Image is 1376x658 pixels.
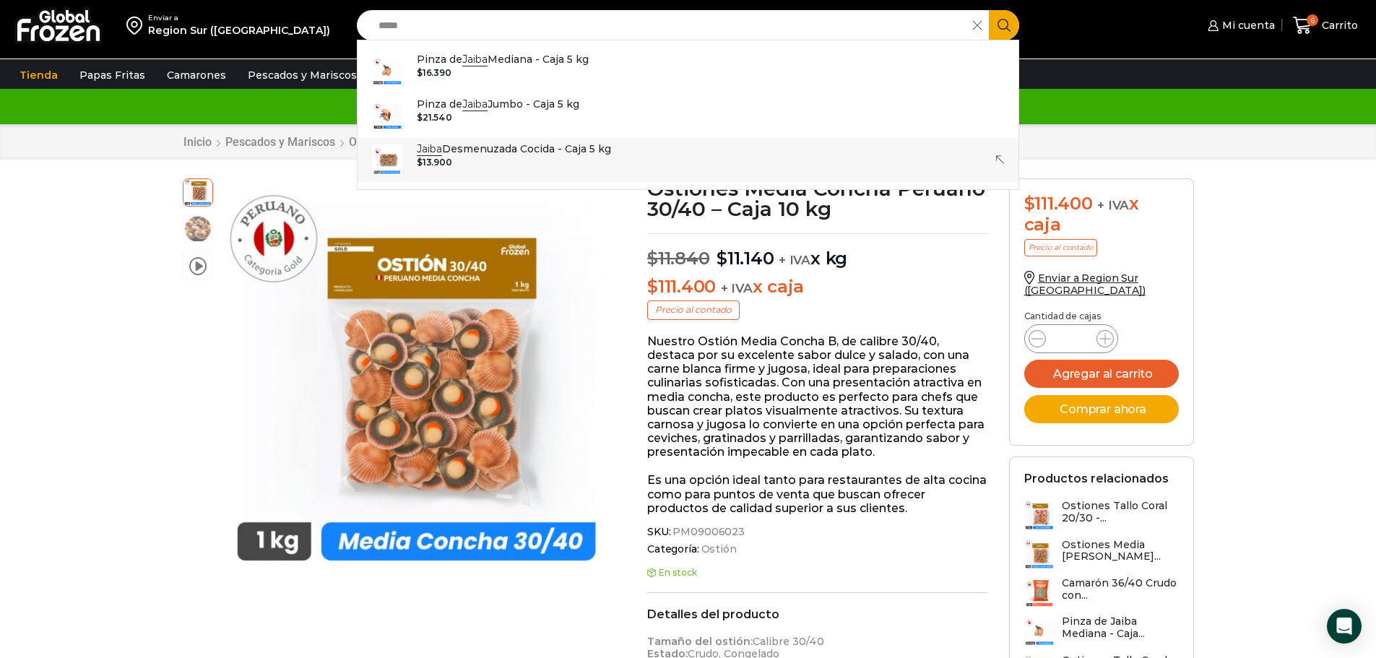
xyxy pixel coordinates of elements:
[148,23,330,38] div: Region Sur ([GEOGRAPHIC_DATA])
[1024,395,1179,423] button: Comprar ahora
[717,248,727,269] span: $
[358,137,1019,182] a: JaibaDesmenuzada Cocida - Caja 5 kg $13.900
[220,178,617,575] div: 1 / 3
[348,135,383,149] a: Ostión
[417,67,423,78] span: $
[1024,539,1179,570] a: Ostiones Media [PERSON_NAME]...
[699,543,737,555] a: Ostión
[1327,609,1362,644] div: Open Intercom Messenger
[647,526,987,538] span: SKU:
[1024,360,1179,388] button: Agregar al carrito
[1024,500,1179,531] a: Ostiones Tallo Coral 20/30 -...
[220,178,617,575] img: media concha 30:40
[1024,193,1093,214] bdi: 111.400
[1318,18,1358,33] span: Carrito
[358,92,1019,137] a: Pinza deJaibaJumbo - Caja 5 kg $21.540
[647,233,987,269] p: x kg
[417,142,442,156] strong: Jaiba
[417,157,423,168] span: $
[647,276,716,297] bdi: 111.400
[1062,500,1179,524] h3: Ostiones Tallo Coral 20/30 -...
[417,96,579,112] p: Pinza de Jumbo - Caja 5 kg
[1024,577,1179,608] a: Camarón 36/40 Crudo con...
[183,135,383,149] nav: Breadcrumb
[183,135,212,149] a: Inicio
[417,112,452,123] bdi: 21.540
[647,248,709,269] bdi: 11.840
[647,473,987,515] p: Es una opción ideal tanto para restaurantes de alta cocina como para puntos de venta que buscan o...
[989,10,1019,40] button: Search button
[647,300,740,319] p: Precio al contado
[1024,615,1179,646] a: Pinza de Jaiba Mediana - Caja...
[1219,18,1275,33] span: Mi cuenta
[670,526,745,538] span: PM09006023
[717,248,774,269] bdi: 11.140
[417,67,451,78] bdi: 16.390
[647,334,987,459] p: Nuestro Ostión Media Concha B, de calibre 30/40, destaca por su excelente sabor dulce y salado, c...
[1204,11,1275,40] a: Mi cuenta
[647,178,987,219] h1: Ostiones Media Concha Peruano 30/40 – Caja 10 kg
[241,61,364,89] a: Pescados y Mariscos
[462,53,488,66] strong: Jaiba
[462,98,488,111] strong: Jaiba
[647,276,658,297] span: $
[1062,539,1179,563] h3: Ostiones Media [PERSON_NAME]...
[417,157,452,168] bdi: 13.900
[647,543,987,555] span: Categoría:
[358,48,1019,92] a: Pinza deJaibaMediana - Caja 5 kg $16.390
[647,607,987,621] h2: Detalles del producto
[647,277,987,298] p: x caja
[647,248,658,269] span: $
[183,177,212,206] span: media concha 30:40
[1024,272,1146,297] a: Enviar a Region Sur ([GEOGRAPHIC_DATA])
[225,135,336,149] a: Pescados y Mariscos
[72,61,152,89] a: Papas Fritas
[779,253,810,267] span: + IVA
[1024,239,1097,256] p: Precio al contado
[12,61,65,89] a: Tienda
[148,13,330,23] div: Enviar a
[1024,194,1179,235] div: x caja
[417,112,423,123] span: $
[1307,14,1318,26] span: 6
[1062,577,1179,602] h3: Camarón 36/40 Crudo con...
[647,568,987,578] p: En stock
[1097,198,1129,212] span: + IVA
[160,61,233,89] a: Camarones
[721,281,753,295] span: + IVA
[647,635,753,648] strong: Tamaño del ostión:
[1289,9,1362,43] a: 6 Carrito
[1024,472,1169,485] h2: Productos relacionados
[126,13,148,38] img: address-field-icon.svg
[183,215,212,243] span: ostiones-con-concha
[417,51,589,67] p: Pinza de Mediana - Caja 5 kg
[1057,329,1085,349] input: Product quantity
[417,141,611,157] p: Desmenuzada Cocida - Caja 5 kg
[1062,615,1179,640] h3: Pinza de Jaiba Mediana - Caja...
[1024,311,1179,321] p: Cantidad de cajas
[1024,193,1035,214] span: $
